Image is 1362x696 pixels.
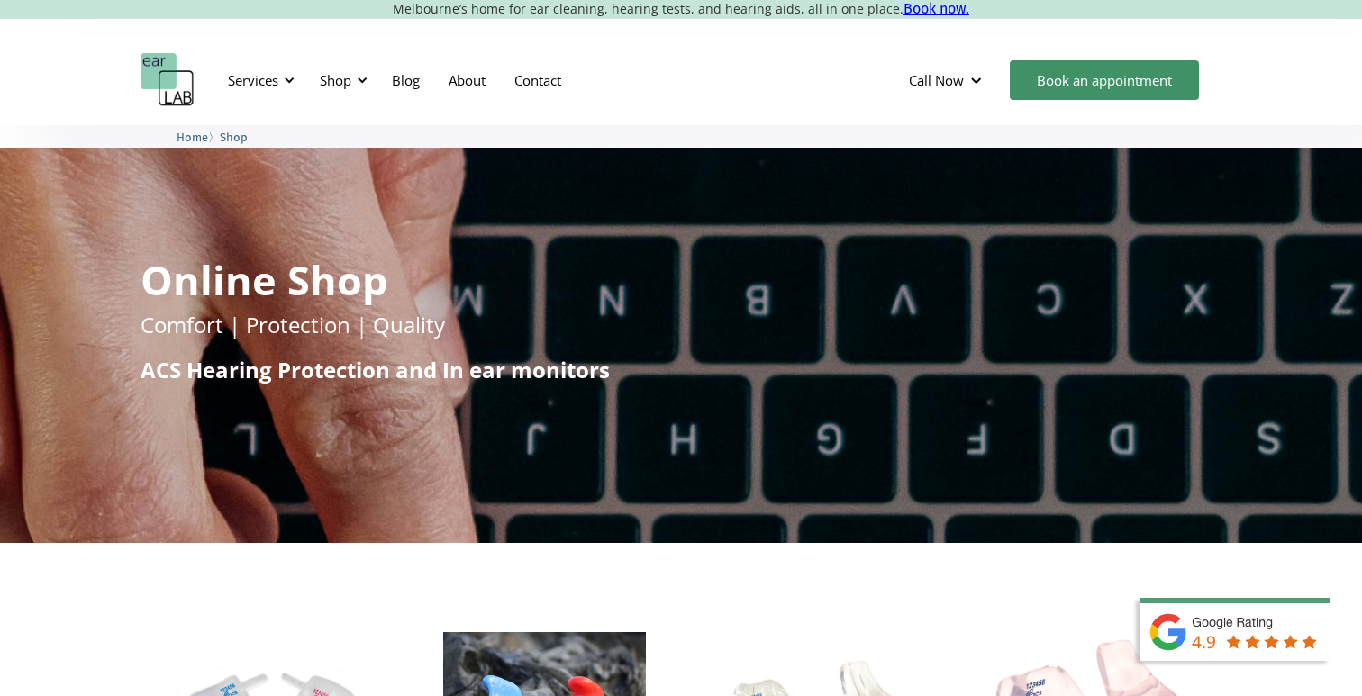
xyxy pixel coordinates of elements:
div: Call Now [909,71,964,89]
a: Shop [220,128,248,145]
a: Contact [500,54,576,106]
div: Shop [309,53,373,107]
a: About [434,54,500,106]
div: Shop [320,71,351,89]
h1: Online Shop [141,259,387,300]
span: Home [177,131,208,144]
span: Shop [220,131,248,144]
p: Comfort | Protection | Quality [141,309,445,340]
a: Blog [377,54,434,106]
strong: ACS Hearing Protection and In ear monitors [141,355,610,384]
div: Services [217,53,300,107]
a: home [141,53,195,107]
li: 〉 [177,128,220,147]
div: Services [228,71,278,89]
a: Home [177,128,208,145]
a: Book an appointment [1010,60,1199,100]
div: Call Now [894,53,1001,107]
